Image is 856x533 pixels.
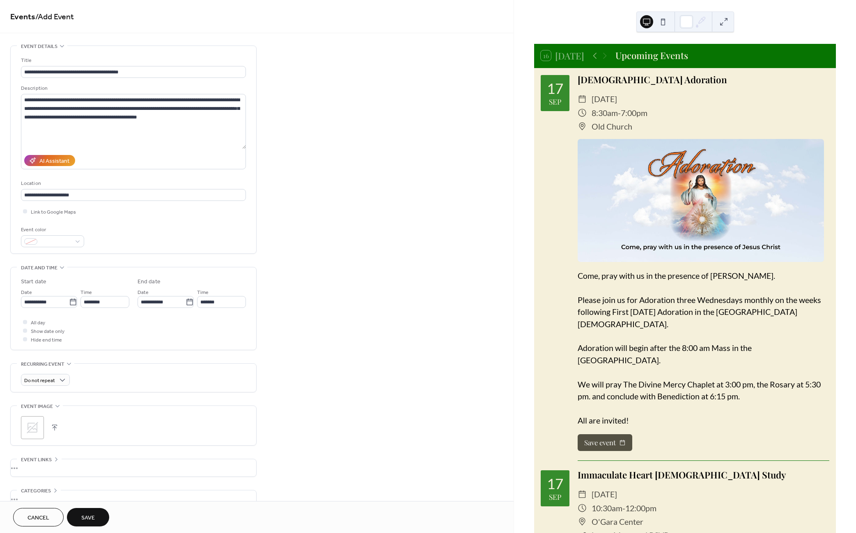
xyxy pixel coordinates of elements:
div: ​ [578,501,587,515]
div: 17 [547,476,563,491]
div: Start date [21,278,46,286]
span: Do not repeat [24,376,55,385]
span: - [622,501,625,515]
div: ; [21,416,44,439]
div: Event color [21,225,83,234]
span: Old Church [592,120,632,133]
span: Show date only [31,327,64,336]
span: Date [138,288,149,297]
div: [DEMOGRAPHIC_DATA] Adoration [578,73,829,87]
span: Event details [21,42,57,51]
div: End date [138,278,161,286]
div: Upcoming Events [615,49,688,63]
span: - [618,106,621,120]
span: 10:30am [592,501,622,515]
span: 12:00pm [625,501,656,515]
a: Events [10,9,35,25]
div: ​ [578,92,587,106]
div: ​ [578,487,587,501]
span: 8:30am [592,106,618,120]
span: Save [81,514,95,522]
span: Time [80,288,92,297]
button: Save event [578,434,632,451]
div: AI Assistant [39,157,69,166]
span: [DATE] [592,487,617,501]
button: Cancel [13,508,64,526]
span: All day [31,319,45,327]
span: 7:00pm [621,106,647,120]
div: ••• [11,490,256,508]
div: Sep [549,493,561,501]
div: Title [21,56,244,65]
div: ••• [11,459,256,476]
span: Time [197,288,209,297]
div: 17 [547,81,563,96]
span: Hide end time [31,336,62,344]
span: Event image [21,402,53,411]
span: O'Gara Center [592,515,643,528]
span: Link to Google Maps [31,208,76,216]
div: Come, pray with us in the presence of [PERSON_NAME]. Please join us for Adoration three Wednesday... [578,270,829,426]
span: Cancel [28,514,49,522]
div: ​ [578,515,587,528]
div: Description [21,84,244,93]
span: Date [21,288,32,297]
span: Event links [21,456,52,464]
span: [DATE] [592,92,617,106]
span: Recurring event [21,360,64,369]
div: Location [21,179,244,188]
button: AI Assistant [24,155,75,166]
div: ​ [578,106,587,120]
div: ​ [578,120,587,133]
span: / Add Event [35,9,74,25]
div: Sep [549,98,561,105]
a: Immaculate Heart [DEMOGRAPHIC_DATA] Study [578,469,786,481]
span: Categories [21,487,51,495]
button: Save [67,508,109,526]
span: Date and time [21,264,57,272]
